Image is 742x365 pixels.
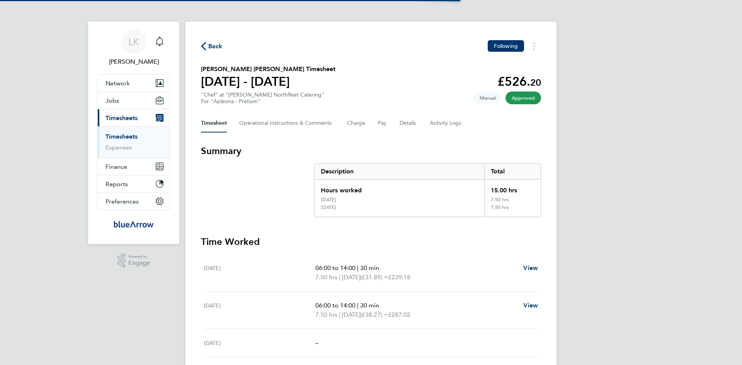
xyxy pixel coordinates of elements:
[523,263,538,273] a: View
[315,164,484,179] div: Description
[128,253,150,260] span: Powered by
[357,264,359,272] span: |
[97,57,170,66] span: Louise Kempster
[523,302,538,309] span: View
[97,29,170,66] a: LK[PERSON_NAME]
[106,144,132,151] a: Expenses
[204,263,315,282] div: [DATE]
[360,302,379,309] span: 30 min
[201,74,335,89] h1: [DATE] - [DATE]
[378,114,387,132] button: Pay
[106,97,119,104] span: Jobs
[360,264,379,272] span: 30 min
[97,218,170,230] a: Go to home page
[360,311,388,318] span: (£38.27) =
[388,273,410,281] span: £239.18
[488,40,524,52] button: Following
[106,198,139,205] span: Preferences
[314,163,541,217] div: Summary
[523,264,538,272] span: View
[339,273,340,281] span: |
[357,302,359,309] span: |
[201,145,541,157] h3: Summary
[321,204,336,211] div: [DATE]
[484,204,541,217] div: 7.50 hrs
[484,180,541,197] div: 15.00 hrs
[505,92,541,104] span: This timesheet has been approved.
[128,37,139,47] span: LK
[114,218,154,230] img: bluearrow-logo-retina.png
[484,164,541,179] div: Total
[315,180,484,197] div: Hours worked
[201,41,223,51] button: Back
[497,74,541,89] app-decimal: £526.
[204,301,315,319] div: [DATE]
[98,75,170,92] button: Network
[347,114,366,132] button: Charge
[315,339,318,346] span: –
[128,260,150,267] span: Engage
[98,109,170,126] button: Timesheets
[400,114,417,132] button: Details
[360,273,388,281] span: (£31.89) =
[201,236,541,248] h3: Time Worked
[239,114,335,132] button: Operational Instructions & Comments
[106,180,128,188] span: Reports
[315,311,337,318] span: 7.50 hrs
[321,197,336,203] div: [DATE]
[98,175,170,192] button: Reports
[484,197,541,204] div: 7.50 hrs
[523,301,538,310] a: View
[204,338,315,348] div: [DATE]
[201,98,324,105] div: For "Apleona - Pretium"
[98,193,170,210] button: Preferences
[106,163,127,170] span: Finance
[208,42,223,51] span: Back
[530,77,541,88] span: 20
[98,126,170,158] div: Timesheets
[388,311,410,318] span: £287.02
[88,22,179,244] nav: Main navigation
[342,310,360,319] span: [DATE]
[315,264,356,272] span: 06:00 to 14:00
[106,133,138,140] a: Timesheets
[201,65,335,74] h2: [PERSON_NAME] [PERSON_NAME] Timesheet
[98,158,170,175] button: Finance
[117,253,150,268] a: Powered byEngage
[494,42,518,49] span: Following
[473,92,502,104] span: This timesheet was manually created.
[315,302,356,309] span: 06:00 to 14:00
[339,311,340,318] span: |
[201,114,227,132] button: Timesheet
[527,40,541,52] button: Timesheets Menu
[106,80,130,87] span: Network
[430,114,462,132] button: Activity Logs
[106,114,138,122] span: Timesheets
[342,273,360,282] span: [DATE]
[98,92,170,109] button: Jobs
[315,273,337,281] span: 7.50 hrs
[201,92,324,105] div: "Chef" at "[PERSON_NAME] Northfleet Catering"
